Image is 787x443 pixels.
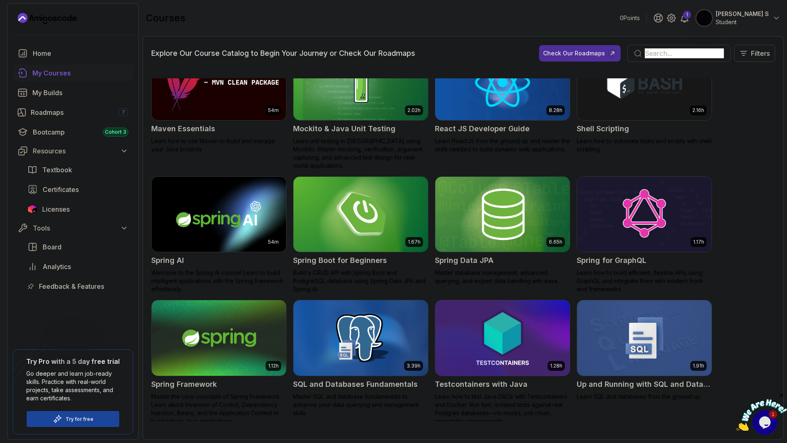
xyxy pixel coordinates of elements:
div: Tools [33,223,128,233]
h2: SQL and Databases Fundamentals [293,379,418,390]
span: Analytics [43,262,71,272]
a: certificates [23,181,133,198]
a: Maven Essentials card54mMaven EssentialsLearn how to use Maven to build and manage your Java proj... [151,44,287,153]
button: Try for free [26,411,120,427]
p: Learn ReactJS from the ground up and master the skills needed to build dynamic web applications. [435,137,570,153]
input: Search... [645,48,724,58]
div: Bootcamp [33,127,128,137]
span: Cohort 3 [105,129,126,135]
p: [PERSON_NAME] S [716,10,769,18]
p: 6.65h [549,239,562,245]
h2: courses [146,11,185,25]
span: Licenses [42,204,70,214]
a: roadmaps [13,104,133,121]
a: builds [13,84,133,101]
h3: Explore Our Course Catalog to Begin Your Journey or Check Our Roadmaps [151,48,415,59]
p: Master SQL and database fundamentals to enhance your data querying and management skills. [293,393,428,417]
a: licenses [23,201,133,217]
iframe: chat widget [736,392,787,431]
p: 8.28h [549,107,562,114]
button: user profile image[PERSON_NAME] SStudent [696,10,780,26]
img: Testcontainers with Java card [435,300,570,376]
p: Master database management, advanced querying, and expert data handling with ease [435,269,570,285]
p: Master the core concepts of Spring Framework. Learn about Inversion of Control, Dependency Inject... [151,393,287,425]
img: React JS Developer Guide card [435,45,570,120]
p: Filters [751,48,770,58]
h2: Spring for GraphQL [577,255,646,266]
img: Spring AI card [152,177,286,252]
a: React JS Developer Guide card8.28hReact JS Developer GuideLearn ReactJS from the ground up and ma... [435,44,570,153]
span: Board [43,242,61,252]
a: Spring Boot for Beginners card1.67hSpring Boot for BeginnersBuild a CRUD API with Spring Boot and... [293,176,428,294]
a: Shell Scripting card2.16hShell ScriptingLearn how to automate tasks and scripts with shell script... [577,44,712,153]
div: 1 [683,11,691,19]
p: 2.02h [407,107,421,114]
p: 1.28h [550,363,562,369]
h2: Spring Boot for Beginners [293,255,387,266]
span: Certificates [43,185,79,194]
p: 54m [268,107,279,114]
p: 0 Points [620,14,640,22]
a: Try for free [66,416,93,422]
img: Spring for GraphQL card [577,177,712,252]
img: jetbrains icon [27,205,37,213]
a: Testcontainers with Java card1.28hTestcontainers with JavaLearn how to test Java DAOs with Testco... [435,300,570,425]
img: Maven Essentials card [152,45,286,120]
p: Learn how to test Java DAOs with Testcontainers and Docker. Run fast, isolated tests against real... [435,393,570,425]
a: Up and Running with SQL and Databases card1.91hUp and Running with SQL and DatabasesLearn SQL and... [577,300,712,401]
p: 54m [268,239,279,245]
a: feedback [23,278,133,295]
h2: Testcontainers with Java [435,379,528,390]
span: Feedback & Features [39,281,104,291]
div: Check Our Roadmaps [543,49,605,57]
button: Resources [13,144,133,158]
a: 1 [680,13,689,23]
a: textbook [23,162,133,178]
button: Filters [734,45,775,62]
span: 7 [122,109,125,116]
h2: Spring Framework [151,379,217,390]
p: 1.67h [408,239,421,245]
p: Student [716,18,769,26]
h2: Shell Scripting [577,123,629,135]
a: Spring for GraphQL card1.17hSpring for GraphQLLearn how to build efficient, flexible APIs using G... [577,176,712,294]
p: 3.39h [407,363,421,369]
img: user profile image [696,10,712,26]
img: SQL and Databases Fundamentals card [293,300,428,376]
h2: Mockito & Java Unit Testing [293,123,396,135]
a: bootcamp [13,124,133,140]
p: 1.12h [268,363,279,369]
p: Learn how to automate tasks and scripts with shell scripting. [577,137,712,153]
p: Welcome to the Spring AI course! Learn to build intelligent applications with the Spring framewor... [151,269,287,293]
img: Up and Running with SQL and Databases card [577,300,712,376]
span: Textbook [42,165,72,175]
a: Mockito & Java Unit Testing card2.02hMockito & Java Unit TestingLearn unit testing in [GEOGRAPHIC... [293,44,428,170]
a: SQL and Databases Fundamentals card3.39hSQL and Databases FundamentalsMaster SQL and database fun... [293,300,428,417]
a: courses [13,65,133,81]
p: Learn unit testing in [GEOGRAPHIC_DATA] using Mockito. Master mocking, verification, argument cap... [293,137,428,170]
h2: Up and Running with SQL and Databases [577,379,712,390]
p: Build a CRUD API with Spring Boot and PostgreSQL database using Spring Data JPA and Spring AI [293,269,428,293]
img: Spring Framework card [148,299,289,378]
a: Spring Framework card1.12hSpring FrameworkMaster the core concepts of Spring Framework. Learn abo... [151,300,287,425]
a: board [23,239,133,255]
p: 1.17h [693,239,704,245]
div: My Courses [32,68,128,78]
h2: Spring Data JPA [435,255,494,266]
button: Tools [13,221,133,235]
a: analytics [23,258,133,275]
p: Learn SQL and databases from the ground up. [577,393,712,401]
div: Home [33,48,128,58]
a: Spring AI card54mSpring AIWelcome to the Spring AI course! Learn to build intelligent application... [151,176,287,294]
button: Check Our Roadmaps [539,45,621,62]
div: Roadmaps [31,107,128,117]
a: Landing page [18,12,77,25]
h2: Maven Essentials [151,123,215,135]
img: Spring Boot for Beginners card [293,177,428,252]
a: Spring Data JPA card6.65hSpring Data JPAMaster database management, advanced querying, and expert... [435,176,570,285]
p: Learn how to use Maven to build and manage your Java projects [151,137,287,153]
a: home [13,45,133,62]
div: Resources [33,146,128,156]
